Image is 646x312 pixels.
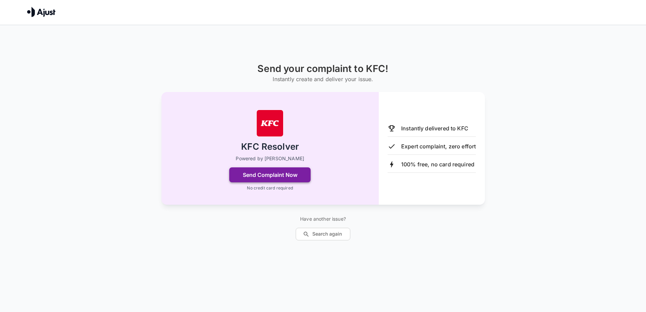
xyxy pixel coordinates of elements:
h6: Instantly create and deliver your issue. [257,74,388,84]
p: Expert complaint, zero effort [401,142,476,150]
img: KFC [256,110,283,137]
button: Send Complaint Now [229,167,311,182]
button: Search again [296,228,350,240]
p: 100% free, no card required [401,160,474,168]
p: Instantly delivered to KFC [401,124,468,132]
p: Have another issue? [296,216,350,222]
h2: KFC Resolver [241,141,299,153]
h1: Send your complaint to KFC! [257,63,388,74]
p: Powered by [PERSON_NAME] [236,155,304,162]
img: Ajust [27,7,56,17]
p: No credit card required [247,185,293,191]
